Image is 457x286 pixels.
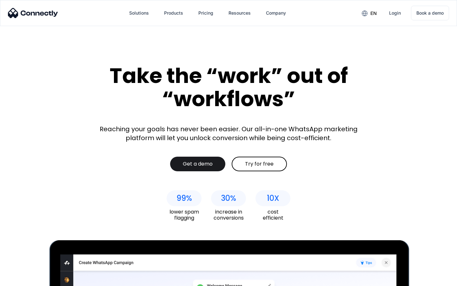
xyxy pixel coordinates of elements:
[183,161,213,167] div: Get a demo
[193,5,218,21] a: Pricing
[370,9,377,18] div: en
[167,209,202,221] div: lower spam flagging
[245,161,274,167] div: Try for free
[164,9,183,17] div: Products
[261,5,291,21] div: Company
[170,157,225,171] a: Get a demo
[357,8,381,18] div: en
[221,194,236,203] div: 30%
[124,5,154,21] div: Solutions
[13,275,38,284] ul: Language list
[176,194,192,203] div: 99%
[384,5,406,21] a: Login
[223,5,256,21] div: Resources
[228,9,251,17] div: Resources
[255,209,290,221] div: cost efficient
[6,275,38,284] aside: Language selected: English
[389,9,401,17] div: Login
[411,6,449,20] a: Book a demo
[266,9,286,17] div: Company
[86,64,371,110] div: Take the “work” out of “workflows”
[129,9,149,17] div: Solutions
[95,125,362,142] div: Reaching your goals has never been easier. Our all-in-one WhatsApp marketing platform will let yo...
[267,194,279,203] div: 10X
[211,209,246,221] div: increase in conversions
[198,9,213,17] div: Pricing
[8,8,58,18] img: Connectly Logo
[232,157,287,171] a: Try for free
[159,5,188,21] div: Products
